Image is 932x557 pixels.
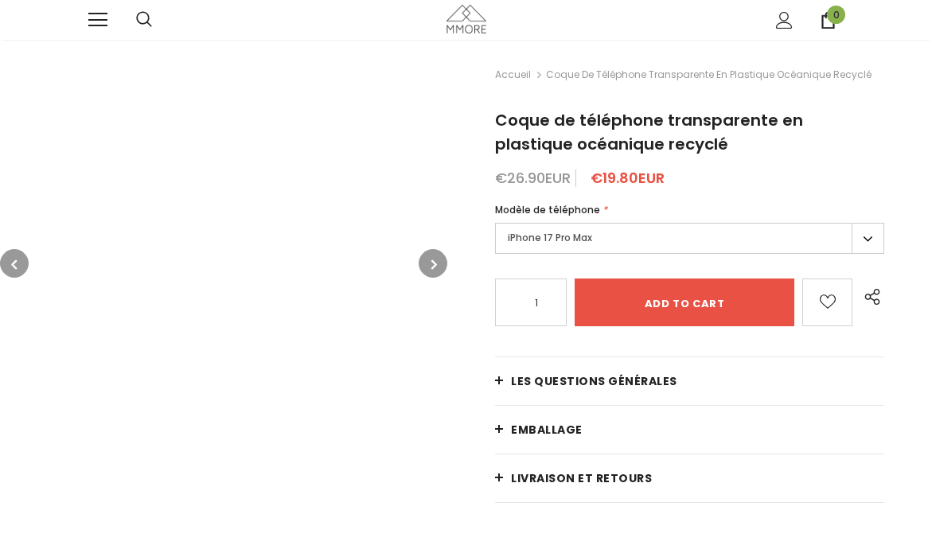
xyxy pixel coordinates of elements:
[575,278,794,326] input: Add to cart
[511,373,677,389] span: Les questions générales
[820,12,836,29] a: 0
[546,65,872,84] span: Coque de téléphone transparente en plastique océanique recyclé
[591,168,665,188] span: €19.80EUR
[511,422,583,438] span: EMBALLAGE
[495,223,884,254] label: iPhone 17 Pro Max
[511,470,652,486] span: Livraison et retours
[495,406,884,454] a: EMBALLAGE
[495,168,571,188] span: €26.90EUR
[495,65,531,84] a: Accueil
[495,109,803,155] span: Coque de téléphone transparente en plastique océanique recyclé
[827,6,845,24] span: 0
[495,454,884,502] a: Livraison et retours
[495,357,884,405] a: Les questions générales
[495,203,600,216] span: Modèle de téléphone
[447,5,486,33] img: Cas MMORE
